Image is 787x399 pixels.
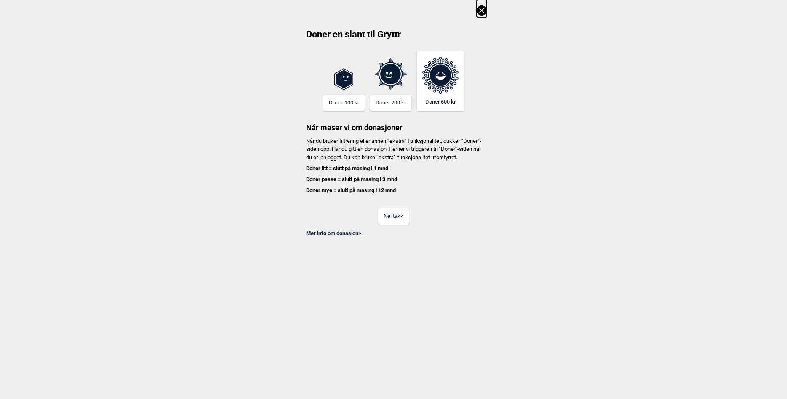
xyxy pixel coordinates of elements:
[370,95,411,111] button: Doner 200 kr
[301,28,487,47] h2: Doner en slant til Gryttr
[301,111,487,133] h3: Når maser vi om donasjoner
[417,51,464,111] button: Doner 600 kr
[323,95,365,111] button: Doner 100 kr
[306,230,361,236] a: Mer info om donasjon>
[306,187,396,193] b: Doner mye = slutt på masing i 12 mnd
[301,137,487,195] p: Når du bruker filtrering eller annen “ekstra” funksjonalitet, dukker “Doner”-siden opp. Har du gi...
[306,176,397,182] b: Doner passe = slutt på masing i 3 mnd
[378,208,409,225] button: Nei takk
[306,165,388,171] b: Doner litt = slutt på masing i 1 mnd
